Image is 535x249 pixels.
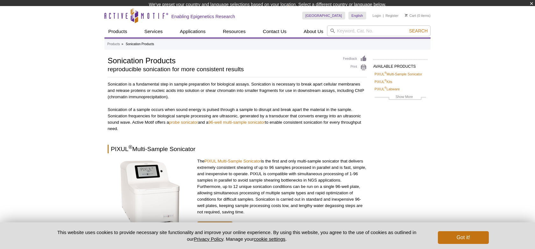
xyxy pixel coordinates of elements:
a: Feedback [343,55,367,62]
a: About Us [300,25,327,38]
p: Sonication is a fundamental step in sample preparation for biological assays. Sonication is neces... [108,81,367,100]
a: probe sonicator [169,120,198,125]
p: This website uses cookies to provide necessary site functionality and improve your online experie... [46,229,427,242]
a: Register [385,13,398,18]
a: PIXUL®Multi-Sample Sonicator [374,71,422,77]
button: Search [407,28,430,34]
a: Show More [374,94,426,101]
a: Services [140,25,167,38]
img: Click on the image for more information on the PIXUL Multi-Sample Sonicator. [118,158,182,232]
button: cookie settings [254,236,285,242]
sup: ® [384,72,387,75]
a: Learn More [197,222,233,235]
li: » [121,42,123,46]
button: Got it! [438,231,489,244]
a: Products [104,25,131,38]
sup: ® [384,86,387,90]
sup: ® [384,79,387,82]
img: Change Here [288,5,305,20]
a: 96-well multi-sample sonicator [208,120,265,125]
a: PIXUL®Kits [374,79,392,85]
a: English [348,12,366,19]
li: (0 items) [405,12,431,19]
span: Search [409,28,428,33]
h2: Enabling Epigenetics Research [171,14,235,19]
li: | [383,12,384,19]
a: PIXUL Multi-Sample Sonicator [204,159,261,163]
p: The is the first and only multi-sample sonicator that delivers extremely consistent shearing of u... [197,158,367,215]
a: Print [343,64,367,71]
input: Keyword, Cat. No. [327,25,431,36]
a: Contact Us [259,25,290,38]
a: PIXUL®Labware [374,86,400,92]
a: Resources [219,25,250,38]
a: Login [373,13,381,18]
h1: Sonication Products [108,55,337,65]
h2: AVAILABLE PRODUCTS [373,59,427,71]
a: [GEOGRAPHIC_DATA] [302,12,345,19]
a: Products [107,41,120,47]
sup: ® [128,144,132,149]
a: Privacy Policy [194,236,223,242]
a: Applications [176,25,210,38]
a: Cart [405,13,416,18]
h2: PIXUL Multi-Sample Sonicator [108,145,367,153]
li: Sonication Products [126,42,154,46]
p: Sonication of a sample occurs when sound energy is pulsed through a sample to disrupt and break a... [108,107,367,132]
img: Your Cart [405,14,408,17]
h2: reproducible sonication for more consistent results [108,66,337,72]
